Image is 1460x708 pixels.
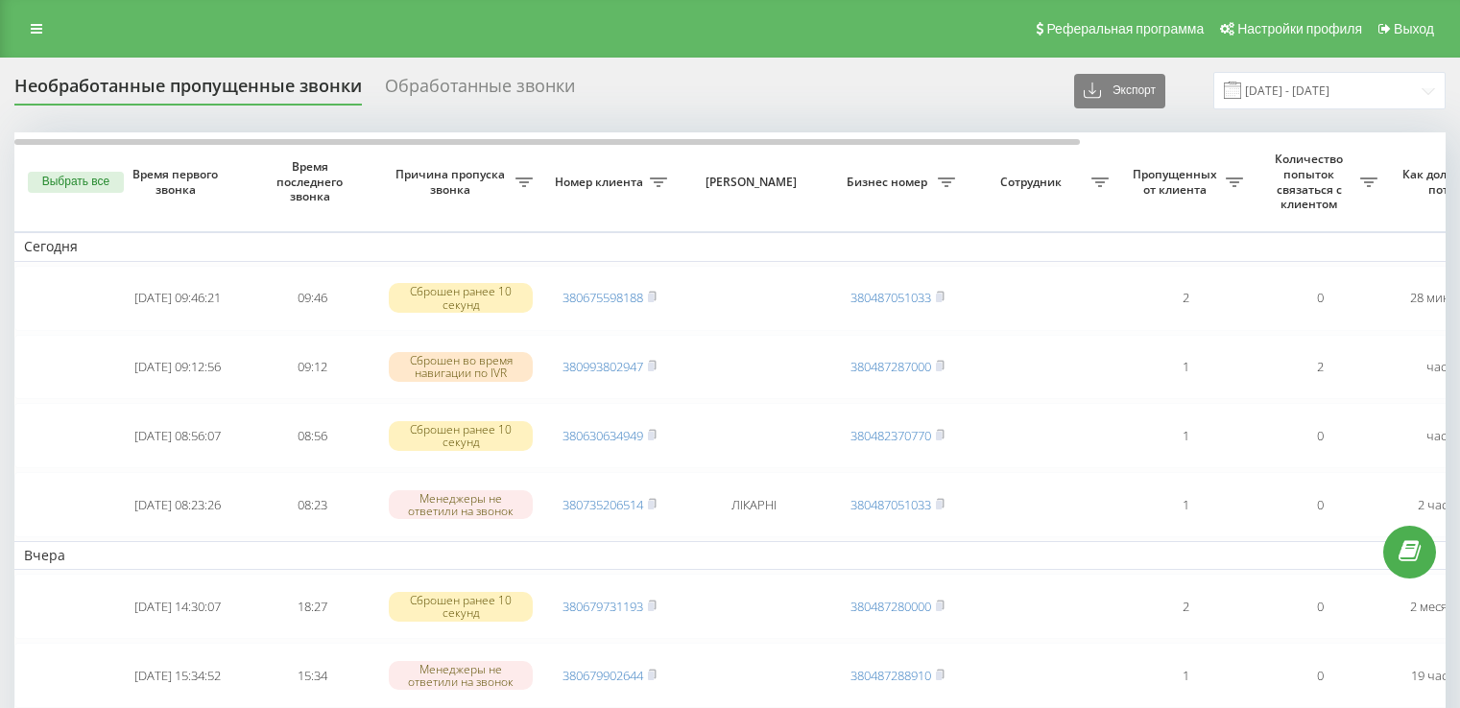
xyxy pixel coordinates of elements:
[552,175,650,190] span: Номер клиента
[1118,643,1253,708] td: 1
[1253,574,1387,639] td: 0
[389,352,533,381] div: Сброшен во время навигации по IVR
[245,574,379,639] td: 18:27
[1237,21,1362,36] span: Настройки профиля
[1253,266,1387,331] td: 0
[389,592,533,621] div: Сброшен ранее 10 секунд
[245,403,379,468] td: 08:56
[110,266,245,331] td: [DATE] 09:46:21
[389,167,515,197] span: Причина пропуска звонка
[1046,21,1204,36] span: Реферальная программа
[260,159,364,204] span: Время последнего звонка
[1074,74,1165,108] button: Экспорт
[245,643,379,708] td: 15:34
[110,643,245,708] td: [DATE] 15:34:52
[126,167,229,197] span: Время первого звонка
[850,427,931,444] a: 380482370770
[693,175,814,190] span: [PERSON_NAME]
[840,175,938,190] span: Бизнес номер
[110,574,245,639] td: [DATE] 14:30:07
[1394,21,1434,36] span: Выход
[850,496,931,513] a: 380487051033
[1118,403,1253,468] td: 1
[110,403,245,468] td: [DATE] 08:56:07
[389,283,533,312] div: Сброшен ранее 10 секунд
[28,172,124,193] button: Выбрать все
[1118,472,1253,537] td: 1
[14,76,362,106] div: Необработанные пропущенные звонки
[562,598,643,615] a: 380679731193
[850,289,931,306] a: 380487051033
[562,427,643,444] a: 380630634949
[245,266,379,331] td: 09:46
[1118,266,1253,331] td: 2
[1128,167,1226,197] span: Пропущенных от клиента
[1395,600,1441,646] iframe: Intercom live chat
[385,76,575,106] div: Обработанные звонки
[562,358,643,375] a: 380993802947
[850,358,931,375] a: 380487287000
[562,496,643,513] a: 380735206514
[110,472,245,537] td: [DATE] 08:23:26
[562,289,643,306] a: 380675598188
[389,490,533,519] div: Менеджеры не ответили на звонок
[1118,574,1253,639] td: 2
[1253,403,1387,468] td: 0
[974,175,1091,190] span: Сотрудник
[1262,152,1360,211] span: Количество попыток связаться с клиентом
[1253,472,1387,537] td: 0
[389,661,533,690] div: Менеджеры не ответили на звонок
[850,598,931,615] a: 380487280000
[389,421,533,450] div: Сброшен ранее 10 секунд
[562,667,643,684] a: 380679902644
[110,335,245,400] td: [DATE] 09:12:56
[677,472,830,537] td: ЛІКАРНІ
[1118,335,1253,400] td: 1
[245,335,379,400] td: 09:12
[1253,335,1387,400] td: 2
[245,472,379,537] td: 08:23
[1253,643,1387,708] td: 0
[850,667,931,684] a: 380487288910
